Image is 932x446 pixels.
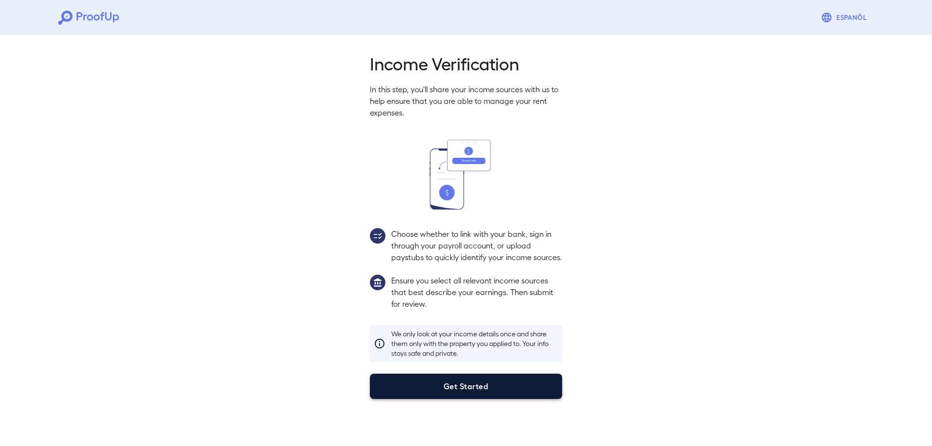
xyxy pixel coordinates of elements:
[391,329,558,358] p: We only look at your income details once and share them only with the property you applied to. Yo...
[430,140,502,210] img: transfer_money.svg
[370,52,562,74] h2: Income Verification
[370,275,385,290] img: group1.svg
[370,83,562,118] p: In this step, you'll share your income sources with us to help ensure that you are able to manage...
[391,275,562,310] p: Ensure you select all relevant income sources that best describe your earnings. Then submit for r...
[391,228,562,263] p: Choose whether to link with your bank, sign in through your payroll account, or upload paystubs t...
[370,228,385,244] img: group2.svg
[817,8,874,27] button: Espanõl
[370,374,562,399] button: Get Started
